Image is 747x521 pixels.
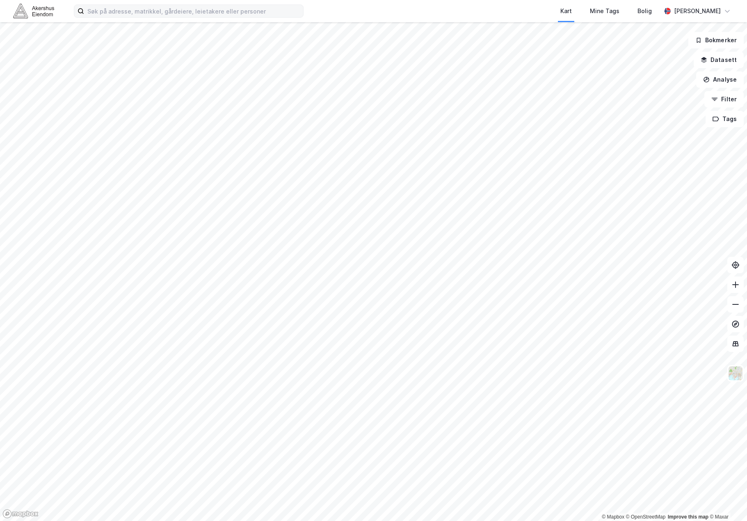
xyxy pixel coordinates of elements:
[637,6,652,16] div: Bolig
[706,482,747,521] iframe: Chat Widget
[590,6,619,16] div: Mine Tags
[560,6,572,16] div: Kart
[84,5,303,17] input: Søk på adresse, matrikkel, gårdeiere, leietakere eller personer
[674,6,721,16] div: [PERSON_NAME]
[706,482,747,521] div: Kontrollprogram for chat
[13,4,54,18] img: akershus-eiendom-logo.9091f326c980b4bce74ccdd9f866810c.svg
